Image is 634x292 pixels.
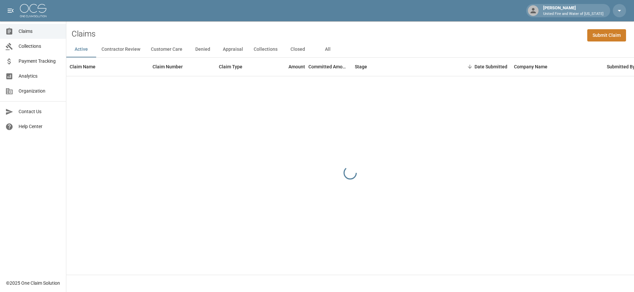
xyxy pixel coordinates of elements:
[19,73,61,80] span: Analytics
[19,88,61,95] span: Organization
[540,5,606,17] div: [PERSON_NAME]
[514,57,547,76] div: Company Name
[19,108,61,115] span: Contact Us
[146,41,188,57] button: Customer Care
[543,11,603,17] p: United Fire and Water of [US_STATE]
[219,57,242,76] div: Claim Type
[351,57,451,76] div: Stage
[511,57,603,76] div: Company Name
[451,57,511,76] div: Date Submitted
[66,41,634,57] div: dynamic tabs
[308,57,348,76] div: Committed Amount
[96,41,146,57] button: Contractor Review
[66,57,149,76] div: Claim Name
[218,41,248,57] button: Appraisal
[248,41,283,57] button: Collections
[149,57,216,76] div: Claim Number
[19,28,61,35] span: Claims
[20,4,46,17] img: ocs-logo-white-transparent.png
[4,4,17,17] button: open drawer
[19,123,61,130] span: Help Center
[308,57,351,76] div: Committed Amount
[313,41,343,57] button: All
[355,57,367,76] div: Stage
[72,29,95,39] h2: Claims
[19,58,61,65] span: Payment Tracking
[70,57,95,76] div: Claim Name
[265,57,308,76] div: Amount
[153,57,183,76] div: Claim Number
[283,41,313,57] button: Closed
[6,280,60,286] div: © 2025 One Claim Solution
[216,57,265,76] div: Claim Type
[587,29,626,41] a: Submit Claim
[66,41,96,57] button: Active
[288,57,305,76] div: Amount
[465,62,475,71] button: Sort
[188,41,218,57] button: Denied
[475,57,507,76] div: Date Submitted
[19,43,61,50] span: Collections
